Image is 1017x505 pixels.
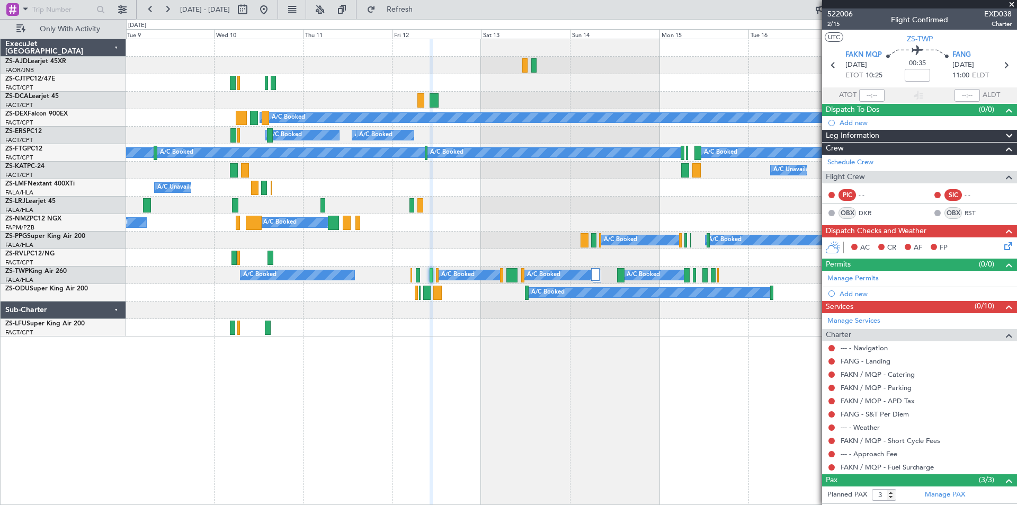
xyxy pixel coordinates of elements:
a: ZS-AJDLearjet 45XR [5,58,66,65]
span: CR [887,243,896,253]
div: Fri 12 [392,29,481,39]
a: FAOR/JNB [5,66,34,74]
div: OBX [944,207,962,219]
span: ZS-ERS [5,128,26,135]
span: [DATE] [845,60,867,70]
span: 00:35 [909,58,926,69]
a: FACT/CPT [5,84,33,92]
div: A/C Unavailable [157,180,201,196]
div: A/C Booked [160,145,193,161]
div: SIC [944,189,962,201]
span: Crew [826,143,844,155]
span: ELDT [972,70,989,81]
a: FAPM/PZB [5,224,34,232]
a: FACT/CPT [5,154,33,162]
a: FAKN / MQP - Short Cycle Fees [841,436,940,445]
span: FP [940,243,948,253]
div: PIC [838,189,856,201]
div: A/C Booked [627,267,660,283]
a: ZS-CJTPC12/47E [5,76,55,82]
a: FAKN / MQP - Parking [841,383,912,392]
div: Add new [840,118,1012,127]
div: Wed 10 [214,29,303,39]
span: (0/10) [975,300,994,312]
a: FALA/HLA [5,276,33,284]
div: Tue 9 [125,29,214,39]
div: Mon 15 [659,29,748,39]
div: A/C Booked [355,127,388,143]
a: FACT/CPT [5,101,33,109]
div: A/C Booked [263,215,297,231]
span: ZS-PPG [5,233,27,240]
div: A/C Booked [704,145,737,161]
a: ZS-ODUSuper King Air 200 [5,286,88,292]
div: A/C Unavailable [773,162,817,178]
a: FACT/CPT [5,119,33,127]
a: Manage Permits [827,273,879,284]
span: 522006 [827,8,853,20]
div: A/C Booked [243,267,276,283]
a: DKR [859,208,882,218]
span: ZS-TWP [5,268,29,274]
a: FAKN / MQP - APD Tax [841,396,915,405]
span: [DATE] [952,60,974,70]
div: Add new [840,289,1012,298]
span: ZS-LRJ [5,198,25,205]
span: ZS-AJD [5,58,28,65]
div: A/C Booked [430,145,463,161]
span: Only With Activity [28,25,112,33]
a: FACT/CPT [5,171,33,179]
span: 2/15 [827,20,853,29]
span: 11:00 [952,70,969,81]
span: EXD038 [984,8,1012,20]
span: Leg Information [826,130,879,142]
a: Manage PAX [925,490,965,500]
a: FACT/CPT [5,259,33,267]
a: ZS-LMFNextant 400XTi [5,181,75,187]
a: FACT/CPT [5,136,33,144]
span: ETOT [845,70,863,81]
div: A/C Booked [359,127,392,143]
a: ZS-LRJLearjet 45 [5,198,56,205]
div: Tue 16 [748,29,837,39]
span: ATOT [839,90,857,101]
span: ZS-DCA [5,93,29,100]
div: A/C Booked [527,267,560,283]
span: 10:25 [866,70,882,81]
a: ZS-ERSPC12 [5,128,42,135]
input: --:-- [859,89,885,102]
span: Dispatch Checks and Weather [826,225,926,237]
span: ZS-DEX [5,111,28,117]
div: A/C Booked [269,127,302,143]
div: A/C Booked [531,285,565,300]
a: FALA/HLA [5,189,33,197]
span: ALDT [983,90,1000,101]
div: A/C Booked [441,267,475,283]
span: ZS-FTG [5,146,27,152]
a: FAKN / MQP - Fuel Surcharge [841,463,934,472]
a: ZS-TWPKing Air 260 [5,268,67,274]
span: FANG [952,50,971,60]
div: A/C Booked [272,110,305,126]
a: FAKN / MQP - Catering [841,370,915,379]
span: Flight Crew [826,171,865,183]
span: Charter [826,329,851,341]
span: [DATE] - [DATE] [180,5,230,14]
span: ZS-ODU [5,286,30,292]
a: --- - Weather [841,423,880,432]
a: FACT/CPT [5,329,33,336]
span: FAKN MQP [845,50,882,60]
button: Only With Activity [12,21,115,38]
span: AF [914,243,922,253]
div: [DATE] [128,21,146,30]
a: ZS-RVLPC12/NG [5,251,55,257]
a: FALA/HLA [5,241,33,249]
span: (0/0) [979,259,994,270]
div: A/C Booked [708,232,742,248]
a: Schedule Crew [827,157,873,168]
a: ZS-LFUSuper King Air 200 [5,321,85,327]
a: FALA/HLA [5,206,33,214]
span: Charter [984,20,1012,29]
span: Dispatch To-Dos [826,104,879,116]
label: Planned PAX [827,490,867,500]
